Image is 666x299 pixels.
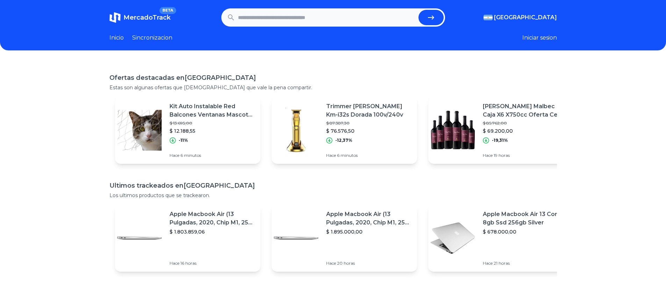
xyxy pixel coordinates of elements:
p: $ 76.576,50 [326,127,411,134]
p: $ 678.000,00 [483,228,568,235]
button: [GEOGRAPHIC_DATA] [484,13,557,22]
p: Hace 6 minutos [170,153,255,158]
img: Argentina [484,15,493,20]
p: $ 1.803.859,06 [170,228,255,235]
a: Featured imageApple Macbook Air 13 Core I5 8gb Ssd 256gb Silver$ 678.000,00Hace 21 horas [428,204,574,272]
a: Sincronizacion [132,34,172,42]
p: Apple Macbook Air (13 Pulgadas, 2020, Chip M1, 256 Gb De Ssd, 8 Gb De Ram) - Plata [326,210,411,227]
p: Hace 20 horas [326,260,411,266]
p: $ 87.387,30 [326,120,411,126]
a: Featured imageApple Macbook Air (13 Pulgadas, 2020, Chip M1, 256 Gb De Ssd, 8 Gb De Ram) - Plata$... [115,204,260,272]
p: -19,31% [492,138,508,143]
p: $ 85.762,00 [483,120,568,126]
p: Estas son algunas ofertas que [DEMOGRAPHIC_DATA] que vale la pena compartir. [109,84,557,91]
span: BETA [159,7,176,14]
p: Apple Macbook Air (13 Pulgadas, 2020, Chip M1, 256 Gb De Ssd, 8 Gb De Ram) - Plata [170,210,255,227]
p: Hace 19 horas [483,153,568,158]
img: Featured image [272,106,321,155]
p: Hace 6 minutos [326,153,411,158]
a: Featured image[PERSON_NAME] Malbec Caja X6 X750cc Oferta Celler$ 85.762,00$ 69.200,00-19,31%Hace ... [428,97,574,164]
a: Featured imageKit Auto Instalable Red Balcones Ventanas Mascotas Niños Nº2$ 13.695,00$ 12.188,55-... [115,97,260,164]
img: Featured image [115,214,164,263]
span: [GEOGRAPHIC_DATA] [494,13,557,22]
a: MercadoTrackBETA [109,12,171,23]
span: MercadoTrack [123,14,171,21]
img: Featured image [428,214,477,263]
p: $ 12.188,55 [170,127,255,134]
p: $ 1.895.000,00 [326,228,411,235]
p: Hace 21 horas [483,260,568,266]
p: Los ultimos productos que se trackearon. [109,192,557,199]
a: Featured imageTrimmer [PERSON_NAME] Km-i32s Dorada 100v/240v$ 87.387,30$ 76.576,50-12,37%Hace 6 m... [272,97,417,164]
p: Apple Macbook Air 13 Core I5 8gb Ssd 256gb Silver [483,210,568,227]
img: MercadoTrack [109,12,121,23]
img: Featured image [428,106,477,155]
button: Iniciar sesion [522,34,557,42]
p: Trimmer [PERSON_NAME] Km-i32s Dorada 100v/240v [326,102,411,119]
p: Hace 16 horas [170,260,255,266]
a: Inicio [109,34,124,42]
h1: Ultimos trackeados en [GEOGRAPHIC_DATA] [109,181,557,190]
a: Featured imageApple Macbook Air (13 Pulgadas, 2020, Chip M1, 256 Gb De Ssd, 8 Gb De Ram) - Plata$... [272,204,417,272]
p: $ 69.200,00 [483,127,568,134]
p: -11% [179,138,188,143]
p: $ 13.695,00 [170,120,255,126]
p: -12,37% [335,138,352,143]
img: Featured image [115,106,164,155]
p: Kit Auto Instalable Red Balcones Ventanas Mascotas Niños Nº2 [170,102,255,119]
p: [PERSON_NAME] Malbec Caja X6 X750cc Oferta Celler [483,102,568,119]
img: Featured image [272,214,321,263]
h1: Ofertas destacadas en [GEOGRAPHIC_DATA] [109,73,557,83]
